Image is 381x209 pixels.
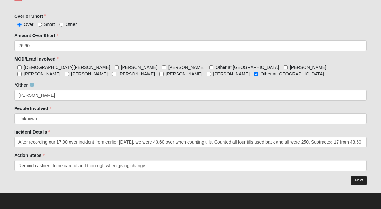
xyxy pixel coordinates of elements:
span: Other at [GEOGRAPHIC_DATA] [216,65,279,70]
input: [PERSON_NAME] [17,72,22,76]
input: Other [59,23,63,27]
label: People Involved [14,105,51,112]
label: Incident Details [14,129,50,135]
span: [PERSON_NAME] [290,65,326,70]
span: [PERSON_NAME] [71,71,108,76]
label: *Other [14,82,34,88]
span: [PERSON_NAME] [168,65,205,70]
input: [PERSON_NAME] [284,65,288,69]
input: Other at [GEOGRAPHIC_DATA] [209,65,213,69]
label: Amount Over/Short [14,32,58,39]
span: [PERSON_NAME] [118,71,155,76]
span: [PERSON_NAME] [121,65,157,70]
span: Over [24,22,33,27]
input: [PERSON_NAME] [159,72,164,76]
span: [DEMOGRAPHIC_DATA][PERSON_NAME] [24,65,110,70]
span: [PERSON_NAME] [213,71,250,76]
input: [PERSON_NAME] [162,65,166,69]
input: [PERSON_NAME] [112,72,116,76]
input: Short [38,23,42,27]
input: Over [17,23,22,27]
label: Action Steps [14,152,45,159]
span: Short [44,22,55,27]
input: [PERSON_NAME] [115,65,119,69]
a: Next [351,176,367,185]
input: Other at [GEOGRAPHIC_DATA] [254,72,258,76]
label: MOD/Lead Involved [14,56,59,62]
input: [PERSON_NAME] [207,72,211,76]
span: Other [66,22,77,27]
span: [PERSON_NAME] [166,71,202,76]
label: Over or Short [14,13,46,19]
input: [PERSON_NAME] [65,72,69,76]
input: [DEMOGRAPHIC_DATA][PERSON_NAME] [17,65,22,69]
span: [PERSON_NAME] [24,71,60,76]
span: Other at [GEOGRAPHIC_DATA] [260,71,324,76]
